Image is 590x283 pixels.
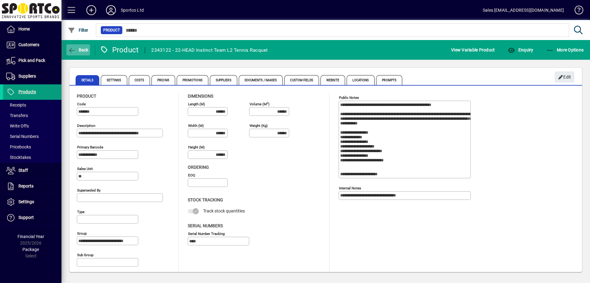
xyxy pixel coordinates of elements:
mat-label: Code [77,102,86,106]
span: Details [76,75,99,85]
a: Stocktakes [3,152,61,163]
mat-label: Superseded by [77,188,100,192]
span: Package [22,247,39,252]
button: View Variable Product [450,44,496,55]
button: Add [81,5,101,16]
span: Home [18,26,30,31]
button: Filter [66,25,90,36]
div: Sales [EMAIL_ADDRESS][DOMAIN_NAME] [483,5,564,15]
a: Suppliers [3,69,61,84]
span: Suppliers [18,74,36,79]
sup: 3 [267,101,268,104]
a: Staff [3,163,61,178]
mat-label: Serial Number tracking [188,231,225,236]
span: Enquiry [508,47,533,52]
span: View Variable Product [451,45,495,55]
mat-label: Public Notes [339,95,359,100]
span: More Options [546,47,584,52]
mat-label: EOQ [188,173,195,177]
button: Profile [101,5,121,16]
a: Settings [3,194,61,210]
span: Customers [18,42,39,47]
span: Documents / Images [239,75,283,85]
div: Product [100,45,139,55]
a: Home [3,22,61,37]
a: Customers [3,37,61,53]
a: Reports [3,179,61,194]
span: Products [18,89,36,94]
span: Write Offs [6,123,29,128]
button: Back [66,44,90,55]
a: Serial Numbers [3,131,61,142]
span: Costs [129,75,150,85]
span: Filter [68,28,88,33]
button: Edit [555,71,574,83]
span: Stocktakes [6,155,31,160]
span: Pick and Pack [18,58,45,63]
span: Support [18,215,34,220]
mat-label: Type [77,210,85,214]
div: 2343122 - 22-HEAD Instinct Team L2 Tennis Racquet [151,45,268,55]
a: Transfers [3,110,61,121]
span: Website [321,75,345,85]
span: Pricing [151,75,175,85]
span: Edit [558,72,571,82]
span: Prompts [376,75,402,85]
span: Dimensions [188,94,213,99]
span: Reports [18,184,33,188]
span: Receipts [6,103,26,107]
span: Suppliers [210,75,237,85]
span: Financial Year [18,234,44,239]
mat-label: Length (m) [188,102,205,106]
span: Stock Tracking [188,197,223,202]
mat-label: Height (m) [188,145,205,149]
span: Back [68,47,88,52]
mat-label: Primary barcode [77,145,103,149]
mat-label: Weight (Kg) [250,123,268,128]
span: Locations [347,75,375,85]
a: Write Offs [3,121,61,131]
span: Track stock quantities [203,208,245,213]
a: Receipts [3,100,61,110]
span: Promotions [177,75,208,85]
span: Pricebooks [6,144,31,149]
span: Staff [18,168,28,173]
mat-label: Sub group [77,253,93,257]
button: More Options [545,44,585,55]
mat-label: Description [77,123,95,128]
app-page-header-button: Back [61,44,95,55]
div: Sportco Ltd [121,5,144,15]
a: Knowledge Base [570,1,582,21]
span: Transfers [6,113,28,118]
mat-label: Group [77,231,87,236]
a: Pricebooks [3,142,61,152]
button: Enquiry [506,44,535,55]
span: Ordering [188,165,209,170]
span: Custom Fields [284,75,319,85]
span: Serial Numbers [188,223,223,228]
span: Product [103,27,120,33]
span: Serial Numbers [6,134,39,139]
mat-label: Width (m) [188,123,204,128]
span: Product [77,94,96,99]
mat-label: Sales unit [77,167,93,171]
span: Settings [101,75,127,85]
span: Settings [18,199,34,204]
a: Pick and Pack [3,53,61,68]
mat-label: Volume (m ) [250,102,269,106]
a: Support [3,210,61,225]
mat-label: Internal Notes [339,186,361,190]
